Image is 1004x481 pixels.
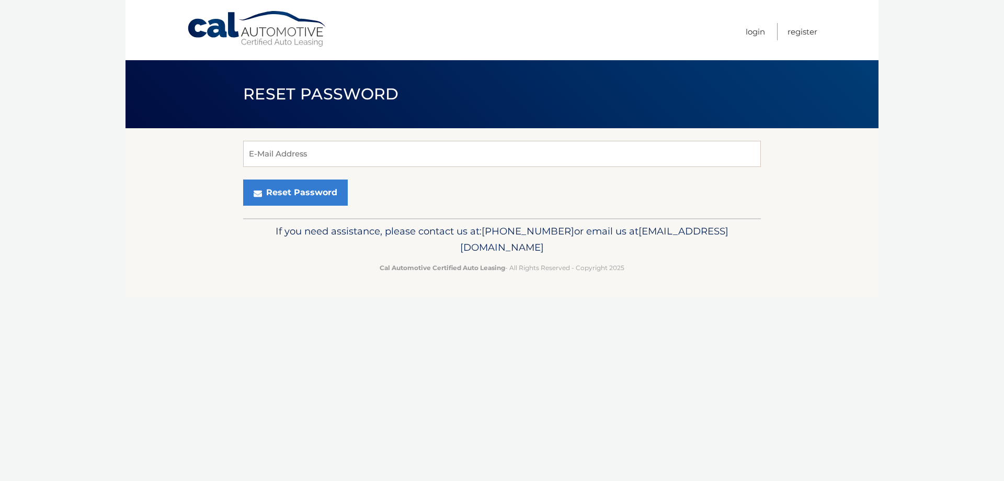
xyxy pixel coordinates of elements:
p: If you need assistance, please contact us at: or email us at [250,223,754,256]
p: - All Rights Reserved - Copyright 2025 [250,262,754,273]
a: Cal Automotive [187,10,328,48]
a: Login [746,23,765,40]
a: Register [788,23,817,40]
strong: Cal Automotive Certified Auto Leasing [380,264,505,272]
button: Reset Password [243,180,348,206]
span: Reset Password [243,84,398,104]
span: [PHONE_NUMBER] [482,225,574,237]
input: E-Mail Address [243,141,761,167]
